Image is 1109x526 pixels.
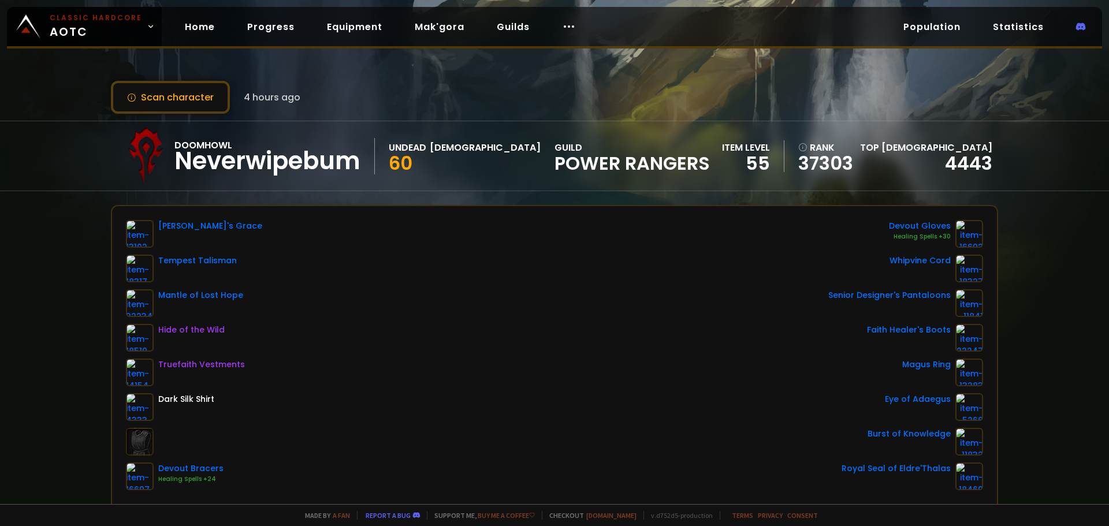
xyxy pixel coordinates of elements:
[126,255,154,282] img: item-18317
[885,393,951,405] div: Eye of Adaegus
[955,359,983,386] img: item-13283
[828,289,951,301] div: Senior Designer's Pantaloons
[798,155,853,172] a: 37303
[860,140,992,155] div: Top
[867,324,951,336] div: Faith Healer's Boots
[868,428,951,440] div: Burst of Knowledge
[158,289,243,301] div: Mantle of Lost Hope
[158,324,225,336] div: Hide of the Wild
[889,220,951,232] div: Devout Gloves
[158,255,237,267] div: Tempest Talisman
[894,15,970,39] a: Population
[111,81,230,114] button: Scan character
[955,428,983,456] img: item-11832
[842,462,951,475] div: Royal Seal of Eldre'Thalas
[318,15,392,39] a: Equipment
[722,140,770,155] div: item level
[158,393,214,405] div: Dark Silk Shirt
[158,462,224,475] div: Devout Bracers
[554,155,710,172] span: Power Rangers
[542,511,637,520] span: Checkout
[50,13,142,23] small: Classic Hardcore
[945,150,992,176] a: 4443
[174,138,360,152] div: Doomhowl
[955,324,983,352] img: item-22247
[487,15,539,39] a: Guilds
[174,152,360,170] div: Neverwipebum
[238,15,304,39] a: Progress
[787,511,818,520] a: Consent
[126,324,154,352] img: item-18510
[7,7,162,46] a: Classic HardcoreAOTC
[890,255,951,267] div: Whipvine Cord
[955,462,983,490] img: item-18469
[554,140,710,172] div: guild
[176,15,224,39] a: Home
[298,511,350,520] span: Made by
[586,511,637,520] a: [DOMAIN_NAME]
[126,359,154,386] img: item-14154
[798,140,853,155] div: rank
[158,220,262,232] div: [PERSON_NAME]'s Grace
[902,359,951,371] div: Magus Ring
[389,150,412,176] span: 60
[366,511,411,520] a: Report a bug
[389,140,426,155] div: Undead
[955,289,983,317] img: item-11841
[405,15,474,39] a: Mak'gora
[955,255,983,282] img: item-18327
[430,140,541,155] div: [DEMOGRAPHIC_DATA]
[126,462,154,490] img: item-16697
[758,511,783,520] a: Privacy
[126,220,154,248] img: item-13102
[478,511,535,520] a: Buy me a coffee
[955,393,983,421] img: item-5266
[50,13,142,40] span: AOTC
[722,155,770,172] div: 55
[333,511,350,520] a: a fan
[158,359,245,371] div: Truefaith Vestments
[158,475,224,484] div: Healing Spells +24
[732,511,753,520] a: Terms
[126,393,154,421] img: item-4333
[955,220,983,248] img: item-16692
[427,511,535,520] span: Support me,
[244,90,300,105] span: 4 hours ago
[889,232,951,241] div: Healing Spells +30
[881,141,992,154] span: [DEMOGRAPHIC_DATA]
[643,511,713,520] span: v. d752d5 - production
[126,289,154,317] img: item-22234
[984,15,1053,39] a: Statistics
